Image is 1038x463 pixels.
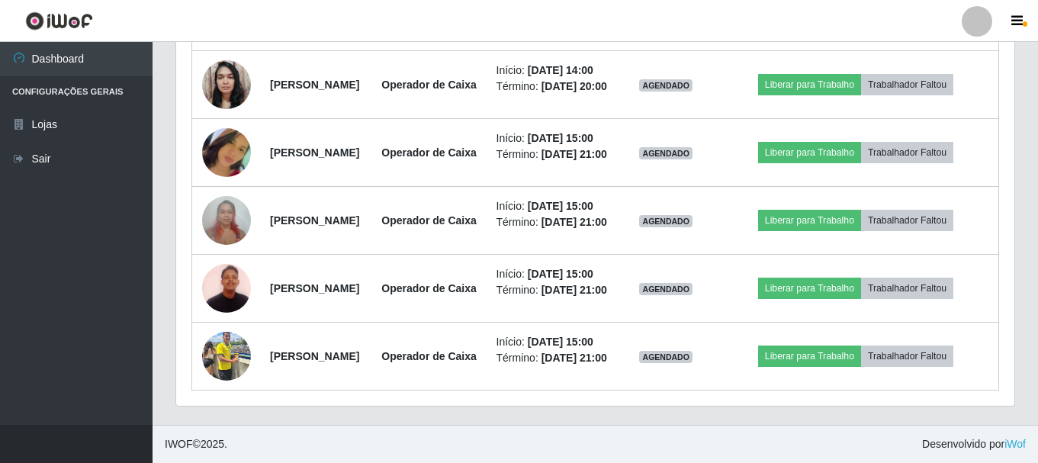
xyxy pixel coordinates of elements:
button: Liberar para Trabalho [758,74,861,95]
img: 1680605937506.jpeg [202,109,251,196]
time: [DATE] 15:00 [528,200,593,212]
span: AGENDADO [639,215,693,227]
span: IWOF [165,438,193,450]
strong: Operador de Caixa [381,79,477,91]
button: Liberar para Trabalho [758,210,861,231]
a: iWof [1004,438,1026,450]
strong: Operador de Caixa [381,146,477,159]
time: [DATE] 21:00 [541,216,607,228]
time: [DATE] 15:00 [528,132,593,144]
strong: [PERSON_NAME] [270,282,359,294]
strong: Operador de Caixa [381,282,477,294]
time: [DATE] 21:00 [541,284,607,296]
button: Liberar para Trabalho [758,142,861,163]
button: Liberar para Trabalho [758,346,861,367]
button: Trabalhador Faltou [861,346,953,367]
strong: Operador de Caixa [381,214,477,227]
li: Término: [497,214,610,230]
strong: [PERSON_NAME] [270,79,359,91]
img: 1748380759498.jpeg [202,323,251,388]
span: AGENDADO [639,147,693,159]
time: [DATE] 15:00 [528,268,593,280]
strong: Operador de Caixa [381,350,477,362]
img: 1722880664865.jpeg [202,188,251,252]
time: [DATE] 14:00 [528,64,593,76]
strong: [PERSON_NAME] [270,214,359,227]
span: AGENDADO [639,79,693,92]
time: [DATE] 20:00 [541,80,607,92]
span: © 2025 . [165,436,227,452]
button: Liberar para Trabalho [758,278,861,299]
button: Trabalhador Faltou [861,74,953,95]
span: AGENDADO [639,283,693,295]
li: Início: [497,198,610,214]
li: Início: [497,334,610,350]
li: Término: [497,350,610,366]
time: [DATE] 15:00 [528,336,593,348]
li: Início: [497,266,610,282]
button: Trabalhador Faltou [861,210,953,231]
img: CoreUI Logo [25,11,93,31]
time: [DATE] 21:00 [541,148,607,160]
time: [DATE] 21:00 [541,352,607,364]
li: Término: [497,146,610,162]
strong: [PERSON_NAME] [270,350,359,362]
img: 1736008247371.jpeg [202,52,251,117]
span: AGENDADO [639,351,693,363]
li: Término: [497,282,610,298]
li: Início: [497,130,610,146]
button: Trabalhador Faltou [861,278,953,299]
li: Início: [497,63,610,79]
span: Desenvolvido por [922,436,1026,452]
img: 1739110022249.jpeg [202,256,251,320]
li: Término: [497,79,610,95]
strong: [PERSON_NAME] [270,146,359,159]
button: Trabalhador Faltou [861,142,953,163]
